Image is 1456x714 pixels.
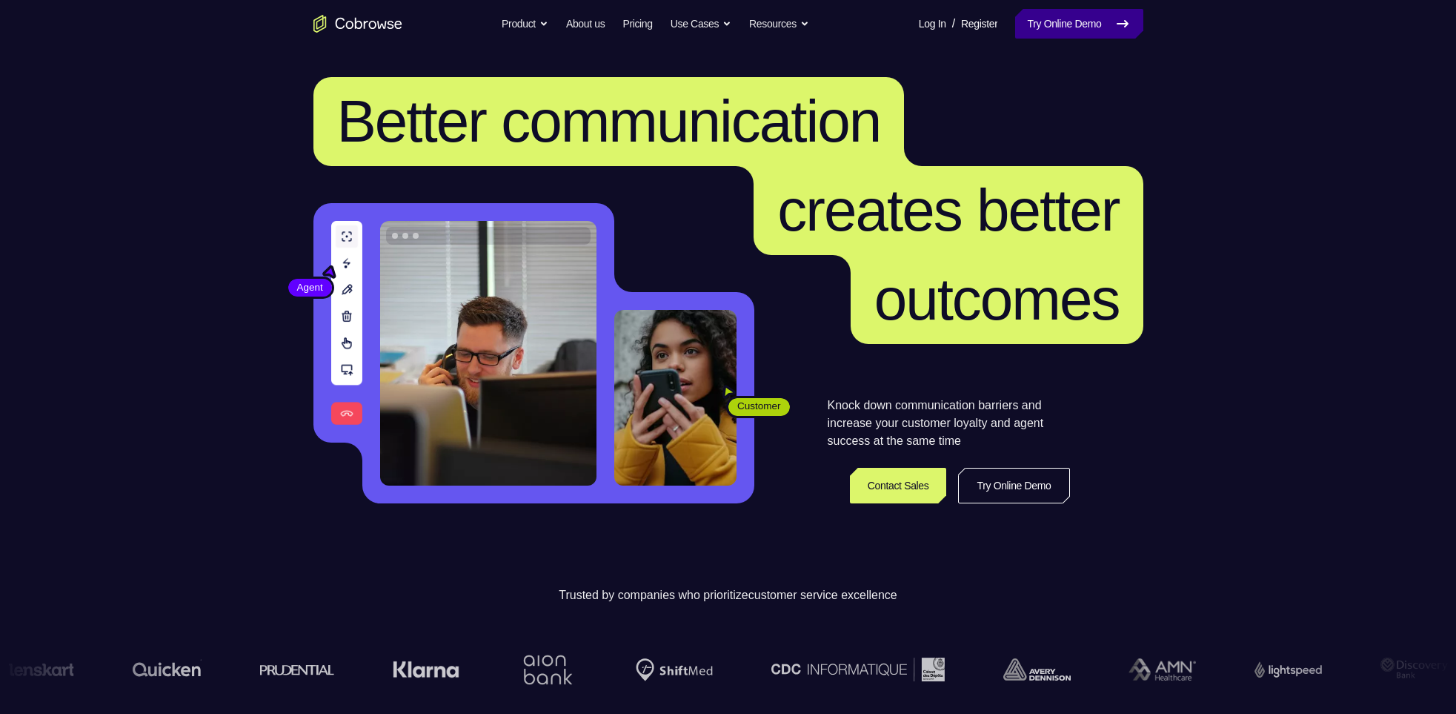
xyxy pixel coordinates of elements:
[671,9,731,39] button: Use Cases
[828,397,1070,450] p: Knock down communication barriers and increase your customer loyalty and agent success at the sam...
[958,468,1069,503] a: Try Online Demo
[961,9,997,39] a: Register
[1015,9,1143,39] a: Try Online Demo
[631,658,708,681] img: Shiftmed
[777,177,1119,243] span: creates better
[765,658,939,681] img: CDC Informatique
[622,9,652,39] a: Pricing
[337,88,881,154] span: Better communication
[874,266,1120,332] span: outcomes
[502,9,548,39] button: Product
[1249,661,1316,677] img: Lightspeed
[512,640,572,700] img: Aion Bank
[748,589,897,601] span: customer service excellence
[566,9,605,39] a: About us
[387,661,453,678] img: Klarna
[850,468,947,503] a: Contact Sales
[313,15,402,33] a: Go to the home page
[919,9,946,39] a: Log In
[952,15,955,33] span: /
[749,9,809,39] button: Resources
[997,658,1065,681] img: avery-dennison
[380,221,596,486] img: A customer support agent talking on the phone
[1123,658,1190,681] img: AMN Healthcare
[254,664,329,675] img: prudential
[614,310,737,486] img: A customer holding their phone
